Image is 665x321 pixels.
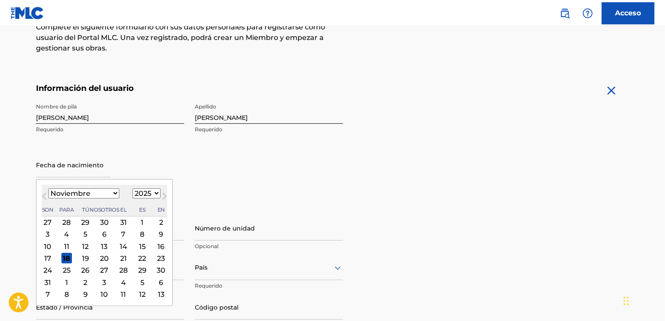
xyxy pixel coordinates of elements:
[11,7,44,19] img: MLC Logo
[118,289,129,299] div: Choose Thursday, September 11th, 2025
[61,277,72,288] div: Choose Monday, September 1st, 2025
[137,217,147,227] div: Choose Friday, August 1st, 2025
[43,241,53,252] div: Choose Sunday, August 10th, 2025
[43,229,53,240] div: Choose Sunday, August 3rd, 2025
[43,289,53,299] div: Choose Sunday, September 7th, 2025
[583,8,593,18] img: help
[156,217,166,227] div: Choose Saturday, August 2nd, 2025
[137,253,147,263] div: Choose Friday, August 22nd, 2025
[157,191,172,205] button: Next Month
[61,253,72,263] div: Choose Monday, August 18th, 2025
[61,217,72,227] div: Choose Monday, July 28th, 2025
[36,83,343,94] h5: Información del usuario
[43,217,53,227] div: Choose Sunday, July 27th, 2025
[118,229,129,240] div: Choose Thursday, August 7th, 2025
[556,4,574,22] a: Public Search
[156,205,166,215] div: Saturday
[156,265,166,276] div: Choose Saturday, August 30th, 2025
[43,205,53,215] div: Sunday
[80,217,91,227] div: Choose Tuesday, July 29th, 2025
[61,265,72,276] div: Choose Monday, August 25th, 2025
[61,205,72,215] div: Monday
[137,289,147,299] div: Choose Friday, September 12th, 2025
[42,216,167,300] div: Month August, 2025
[602,2,654,24] a: Acceso
[579,4,597,22] div: Help
[80,265,91,276] div: Choose Tuesday, August 26th, 2025
[137,265,147,276] div: Choose Friday, August 29th, 2025
[80,241,91,252] div: Choose Tuesday, August 12th, 2025
[99,217,110,227] div: Choose Wednesday, July 30th, 2025
[36,126,184,133] p: Requerido
[61,289,72,299] div: Choose Monday, September 8th, 2025
[118,277,129,288] div: Choose Thursday, September 4th, 2025
[99,277,110,288] div: Choose Wednesday, September 3rd, 2025
[137,277,147,288] div: Choose Friday, September 5th, 2025
[99,241,110,252] div: Choose Wednesday, August 13th, 2025
[156,277,166,288] div: Choose Saturday, September 6th, 2025
[137,205,147,215] div: Friday
[624,288,629,314] div: Arrastrar
[80,205,91,215] div: Tuesday
[80,229,91,240] div: Choose Tuesday, August 5th, 2025
[137,229,147,240] div: Choose Friday, August 8th, 2025
[195,282,343,290] p: Requerido
[43,277,53,288] div: Choose Sunday, August 31st, 2025
[156,253,166,263] div: Choose Saturday, August 23rd, 2025
[99,289,110,299] div: Choose Wednesday, September 10th, 2025
[80,253,91,263] div: Choose Tuesday, August 19th, 2025
[621,279,665,321] iframe: Chat Widget
[118,217,129,227] div: Choose Thursday, July 31st, 2025
[99,265,110,276] div: Choose Wednesday, August 27th, 2025
[99,253,110,263] div: Choose Wednesday, August 20th, 2025
[36,22,343,54] p: Complete el siguiente formulario con sus datos personales para registrarse como usuario del Porta...
[61,241,72,252] div: Choose Monday, August 11th, 2025
[118,265,129,276] div: Choose Thursday, August 28th, 2025
[195,242,343,250] p: Opcional
[118,253,129,263] div: Choose Thursday, August 21st, 2025
[99,229,110,240] div: Choose Wednesday, August 6th, 2025
[560,8,570,18] img: search
[621,279,665,321] div: Widget de chat
[156,289,166,299] div: Choose Saturday, September 13th, 2025
[36,206,629,216] h5: Dirección personal
[43,265,53,276] div: Choose Sunday, August 24th, 2025
[156,229,166,240] div: Choose Saturday, August 9th, 2025
[43,253,53,263] div: Choose Sunday, August 17th, 2025
[195,126,343,133] p: Requerido
[118,205,129,215] div: Thursday
[604,83,619,97] img: close
[36,179,173,307] div: Choose Date
[137,241,147,252] div: Choose Friday, August 15th, 2025
[118,241,129,252] div: Choose Thursday, August 14th, 2025
[99,205,110,215] div: Wednesday
[80,289,91,299] div: Choose Tuesday, September 9th, 2025
[37,191,51,205] button: Previous Month
[156,241,166,252] div: Choose Saturday, August 16th, 2025
[61,229,72,240] div: Choose Monday, August 4th, 2025
[80,277,91,288] div: Choose Tuesday, September 2nd, 2025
